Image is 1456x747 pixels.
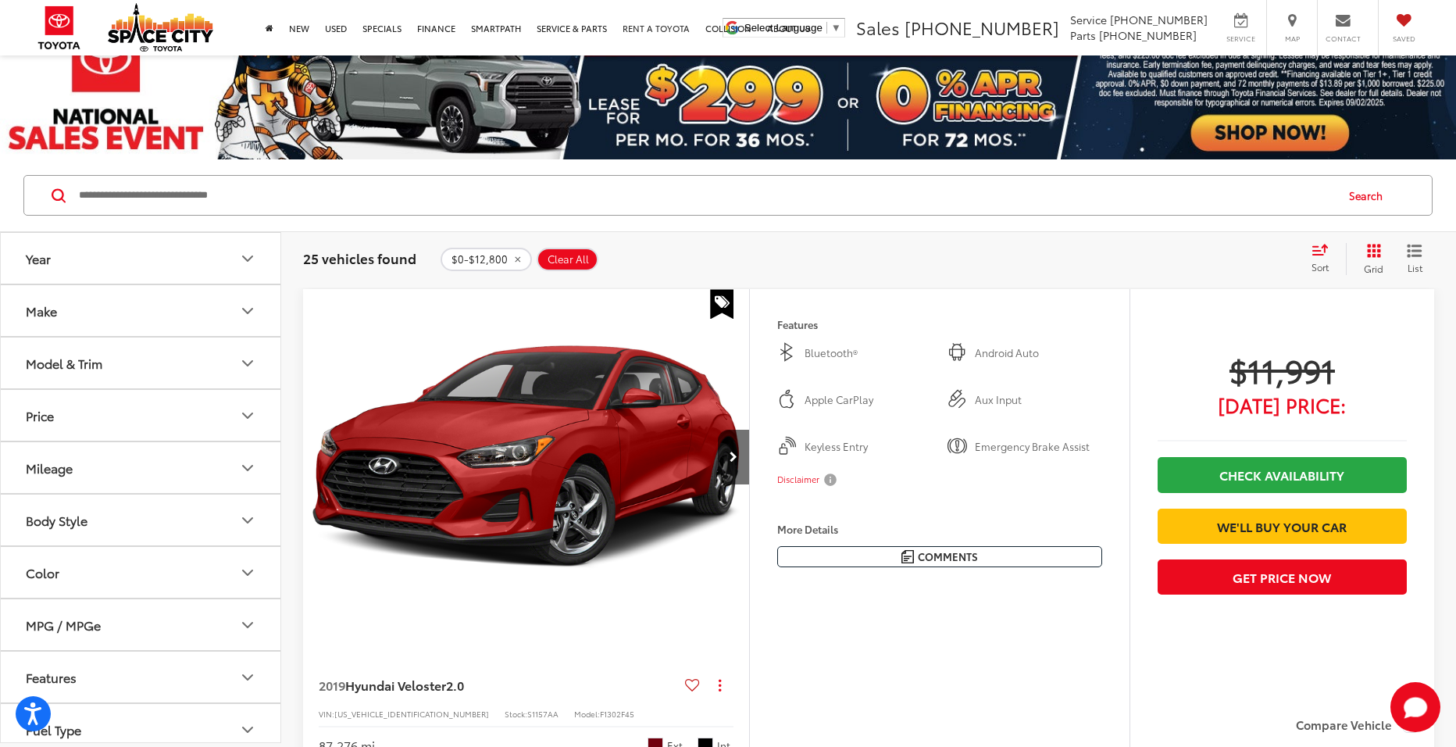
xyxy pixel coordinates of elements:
button: Model & TrimModel & Trim [1,338,282,388]
img: 2019 Hyundai Veloster 2.0 [302,289,751,626]
span: Grid [1364,262,1383,275]
a: 2019Hyundai Veloster2.0 [319,677,679,694]
img: Space City Toyota [108,3,213,52]
span: [PHONE_NUMBER] [905,15,1059,40]
span: Select Language [744,22,823,34]
button: Toggle Chat Window [1390,682,1440,732]
span: Contact [1326,34,1361,44]
div: Features [26,670,77,684]
div: MPG / MPGe [238,616,257,634]
button: Select sort value [1304,243,1346,274]
span: Sort [1311,260,1329,273]
span: [PHONE_NUMBER] [1110,12,1208,27]
span: Bluetooth® [805,345,932,361]
div: Mileage [26,460,73,475]
div: Body Style [238,511,257,530]
span: $0-$12,800 [451,253,508,266]
div: Fuel Type [26,722,81,737]
button: Clear All [537,248,598,271]
button: MileageMileage [1,442,282,493]
h4: More Details [777,524,1102,534]
input: Search by Make, Model, or Keyword [77,177,1334,214]
span: [US_VEHICLE_IDENTIFICATION_NUMBER] [334,708,489,720]
div: Mileage [238,459,257,477]
button: ColorColor [1,547,282,598]
span: Disclaimer [777,474,819,486]
button: FeaturesFeatures [1,652,282,702]
span: Clear All [548,253,589,266]
span: Keyless Entry [805,439,932,455]
button: Search [1334,176,1405,215]
span: [DATE] Price: [1158,397,1407,413]
button: YearYear [1,233,282,284]
button: Disclaimer [777,463,840,496]
button: Comments [777,546,1102,567]
span: Parts [1070,27,1096,43]
div: Price [26,408,54,423]
span: Map [1275,34,1309,44]
span: Service [1223,34,1258,44]
div: Price [238,406,257,425]
span: 2019 [319,676,345,694]
button: MPG / MPGeMPG / MPGe [1,599,282,650]
span: Service [1070,12,1107,27]
a: 2019 Hyundai Veloster 2.02019 Hyundai Veloster 2.02019 Hyundai Veloster 2.02019 Hyundai Veloster 2.0 [302,289,751,624]
div: MPG / MPGe [26,617,101,632]
span: F1302F45 [600,708,634,720]
div: Make [238,302,257,320]
div: 2019 Hyundai Veloster 2.0 0 [302,289,751,624]
span: Stock: [505,708,527,720]
h4: Features [777,319,1102,330]
div: Body Style [26,513,87,527]
div: Year [26,251,51,266]
div: Year [238,249,257,268]
div: Features [238,668,257,687]
span: Special [710,289,733,319]
span: 25 vehicles found [303,248,416,267]
div: Model & Trim [238,354,257,373]
span: List [1407,261,1422,274]
a: We'll Buy Your Car [1158,509,1407,544]
div: Color [238,563,257,582]
a: Check Availability [1158,457,1407,492]
span: Sales [856,15,900,40]
button: remove 0-12800 [441,248,532,271]
img: Comments [901,550,914,563]
svg: Start Chat [1390,682,1440,732]
button: List View [1395,243,1434,274]
div: Color [26,565,59,580]
div: Model & Trim [26,356,102,370]
span: S1157AA [527,708,558,720]
span: [PHONE_NUMBER] [1099,27,1197,43]
span: Android Auto [975,345,1102,361]
span: Hyundai Veloster [345,676,446,694]
span: 2.0 [446,676,464,694]
span: Aux Input [975,392,1102,408]
button: Actions [706,672,733,699]
span: Comments [918,549,978,564]
span: dropdown dots [719,679,721,692]
div: Fuel Type [238,720,257,739]
span: Model: [574,708,600,720]
button: Grid View [1346,243,1395,274]
button: MakeMake [1,285,282,336]
span: VIN: [319,708,334,720]
span: $11,991 [1158,350,1407,389]
label: Compare Vehicle [1296,717,1419,733]
div: Make [26,303,57,318]
span: ▼ [831,22,841,34]
button: Next image [718,430,749,484]
span: Emergency Brake Assist [975,439,1102,455]
span: Saved [1386,34,1421,44]
button: Get Price Now [1158,559,1407,595]
span: Apple CarPlay [805,392,932,408]
button: Body StyleBody Style [1,495,282,545]
button: PricePrice [1,390,282,441]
